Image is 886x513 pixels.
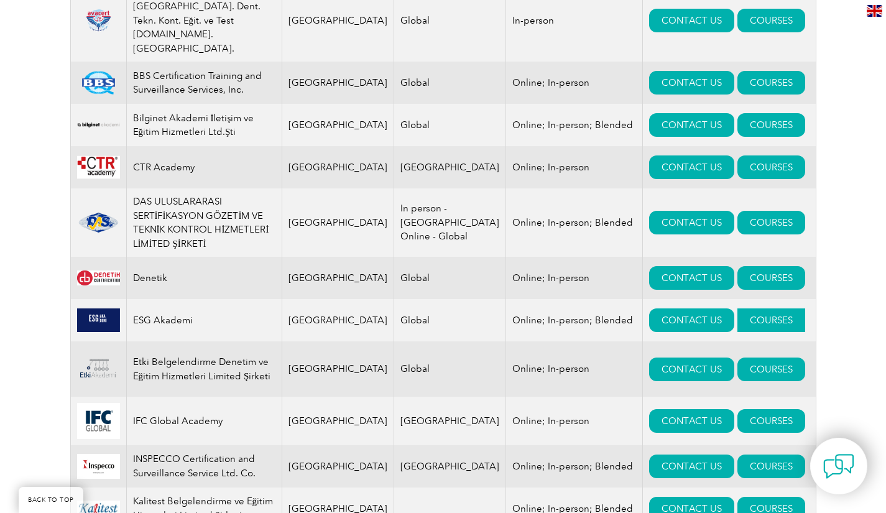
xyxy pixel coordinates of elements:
td: Global [394,341,506,397]
a: COURSES [737,455,805,478]
td: IFC Global Academy [126,397,282,445]
td: [GEOGRAPHIC_DATA] [394,397,506,445]
img: da24547b-a6e0-e911-a812-000d3a795b83-logo.png [77,155,120,179]
td: Online; In-person [506,62,643,104]
td: DAS ULUSLARARASI SERTİFİKASYON GÖZETİM VE TEKNİK KONTROL HİZMETLERİ LİMİTED ŞİRKETİ [126,188,282,257]
td: Etki Belgelendirme Denetim ve Eğitim Hizmetleri Limited Şirketi [126,341,282,397]
a: CONTACT US [649,9,734,32]
td: Online; In-person [506,257,643,299]
img: contact-chat.png [823,451,854,482]
a: CONTACT US [649,266,734,290]
td: Online; In-person [506,146,643,188]
td: Online; In-person; Blended [506,104,643,146]
a: COURSES [737,308,805,332]
td: [GEOGRAPHIC_DATA] [282,104,394,146]
td: [GEOGRAPHIC_DATA] [394,146,506,188]
a: COURSES [737,9,805,32]
a: CONTACT US [649,409,734,433]
a: COURSES [737,409,805,433]
td: In person - [GEOGRAPHIC_DATA] Online - Global [394,188,506,257]
img: en [867,5,882,17]
a: BACK TO TOP [19,487,83,513]
a: COURSES [737,358,805,381]
a: COURSES [737,71,805,95]
img: b30af040-fd5b-f011-bec2-000d3acaf2fb-logo.png [77,308,120,332]
td: [GEOGRAPHIC_DATA] [282,397,394,445]
td: ESG Akademi [126,299,282,341]
td: CTR Academy [126,146,282,188]
a: CONTACT US [649,211,734,234]
img: 81a8cf56-15af-ea11-a812-000d3a79722d-logo.png [77,71,120,95]
td: [GEOGRAPHIC_DATA] [282,445,394,488]
a: COURSES [737,266,805,290]
td: Global [394,104,506,146]
a: COURSES [737,113,805,137]
a: CONTACT US [649,358,734,381]
a: CONTACT US [649,455,734,478]
td: Global [394,62,506,104]
td: Online; In-person; Blended [506,299,643,341]
img: e7c6e5fb-486f-eb11-a812-00224815377e-logo.png [77,454,120,478]
td: Bilginet Akademi İletişim ve Eğitim Hizmetleri Ltd.Şti [126,104,282,146]
img: a1985bb7-a6fe-eb11-94ef-002248181dbe-logo.png [77,113,120,137]
img: 272251ff-6c35-eb11-a813-000d3a79722d-logo.jpg [77,403,120,439]
img: 387907cc-e628-eb11-a813-000d3a79722d-logo.jpg [77,270,120,286]
td: Online; In-person [506,341,643,397]
a: CONTACT US [649,155,734,179]
img: 9e2fa28f-829b-ea11-a812-000d3a79722d-logo.png [77,348,120,391]
a: CONTACT US [649,113,734,137]
td: [GEOGRAPHIC_DATA] [394,445,506,488]
img: 815efeab-5b6f-eb11-a812-00224815377e-logo.png [77,9,120,32]
td: [GEOGRAPHIC_DATA] [282,188,394,257]
td: Online; In-person [506,397,643,445]
td: Denetik [126,257,282,299]
td: Online; In-person; Blended [506,188,643,257]
td: BBS Certification Training and Surveillance Services, Inc. [126,62,282,104]
td: [GEOGRAPHIC_DATA] [282,299,394,341]
td: [GEOGRAPHIC_DATA] [282,146,394,188]
img: 1ae26fad-5735-ef11-a316-002248972526-logo.png [77,211,120,234]
td: [GEOGRAPHIC_DATA] [282,257,394,299]
td: Global [394,299,506,341]
a: CONTACT US [649,71,734,95]
td: [GEOGRAPHIC_DATA] [282,341,394,397]
td: Online; In-person; Blended [506,445,643,488]
td: Global [394,257,506,299]
td: [GEOGRAPHIC_DATA] [282,62,394,104]
a: COURSES [737,211,805,234]
td: INSPECCO Certification and Surveillance Service Ltd. Co. [126,445,282,488]
a: CONTACT US [649,308,734,332]
a: COURSES [737,155,805,179]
